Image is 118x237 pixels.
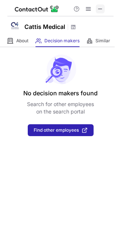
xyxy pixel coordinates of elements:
[16,38,28,44] span: About
[44,38,80,44] span: Decision makers
[27,101,94,115] p: Search for other employees on the search portal
[95,38,110,44] span: Similar
[45,55,77,84] img: No leads found
[7,18,22,33] img: 602b07a9d6fad726d1cae14a212c8784
[24,22,65,31] h1: Cattis Medical
[15,4,59,13] img: ContactOut v5.3.10
[23,89,98,98] header: No decision makers found
[28,124,94,136] button: Find other employees
[34,128,79,133] span: Find other employees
